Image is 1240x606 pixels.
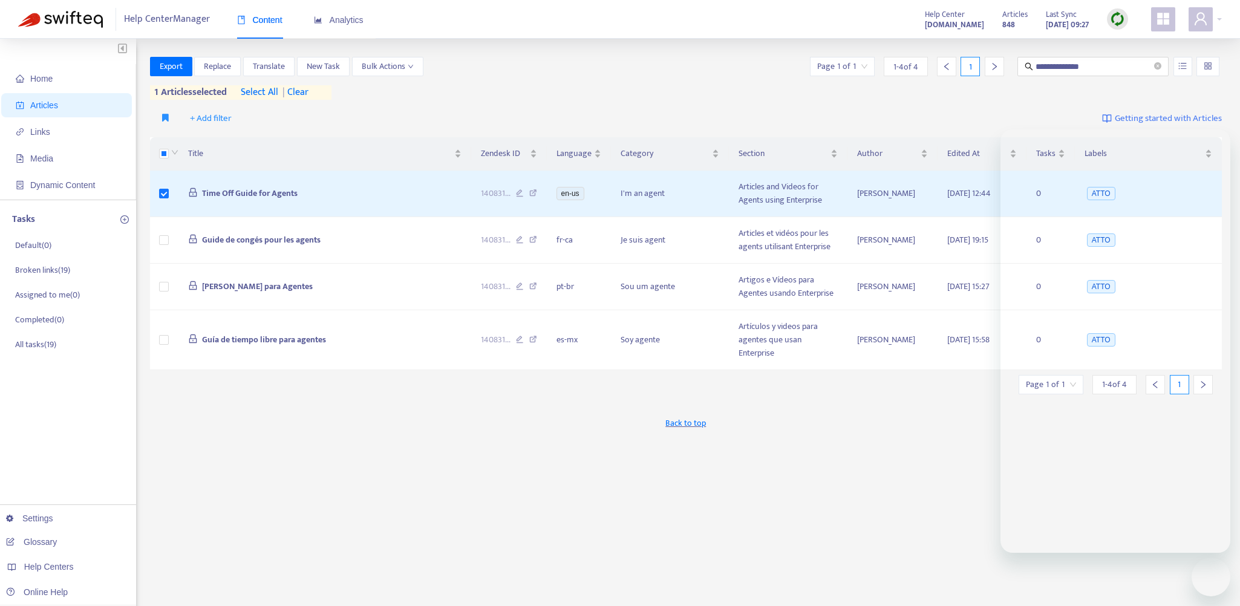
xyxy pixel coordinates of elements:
span: area-chart [314,16,322,24]
span: lock [188,234,198,244]
span: down [408,64,414,70]
td: [PERSON_NAME] [847,217,938,264]
iframe: Messaging window [1000,129,1230,553]
p: Assigned to me ( 0 ) [15,288,80,301]
a: Getting started with Articles [1102,109,1222,128]
span: Time Off Guide for Agents [202,186,298,200]
button: New Task [297,57,350,76]
span: Replace [204,60,231,73]
span: [DATE] 15:58 [947,333,990,347]
td: Articles and Videos for Agents using Enterprise [729,171,847,217]
td: [PERSON_NAME] [847,171,938,217]
p: Broken links ( 19 ) [15,264,70,276]
span: [PERSON_NAME] para Agentes [202,279,313,293]
span: Dynamic Content [30,180,95,190]
span: Back to top [665,417,706,429]
td: es-mx [547,310,611,370]
button: Translate [243,57,295,76]
span: [DATE] 15:27 [947,279,990,293]
span: Home [30,74,53,83]
span: home [16,74,24,83]
span: left [942,62,951,71]
span: Links [30,127,50,137]
span: lock [188,334,198,344]
button: Replace [194,57,241,76]
span: [DATE] 19:15 [947,233,988,247]
span: Articles [1002,8,1028,21]
span: Translate [253,60,285,73]
span: Title [188,147,452,160]
span: Guía de tiempo libre para agentes [202,333,326,347]
span: Section [739,147,827,160]
span: 1 articles selected [150,85,227,100]
p: All tasks ( 19 ) [15,338,56,351]
button: Bulk Actionsdown [352,57,423,76]
strong: 848 [1002,18,1015,31]
span: container [16,181,24,189]
button: + Add filter [181,109,241,128]
p: Default ( 0 ) [15,239,51,252]
a: Online Help [6,587,68,597]
span: Author [857,147,918,160]
span: New Task [307,60,340,73]
span: Analytics [314,15,364,25]
span: + Add filter [190,111,232,126]
span: Bulk Actions [362,60,414,73]
th: Author [847,137,938,171]
span: clear [278,85,308,100]
span: [DATE] 12:44 [947,186,991,200]
th: Edited At [938,137,1026,171]
span: unordered-list [1178,62,1187,70]
span: Help Centers [24,562,74,572]
td: [PERSON_NAME] [847,264,938,310]
span: user [1193,11,1208,26]
span: Content [237,15,282,25]
p: Completed ( 0 ) [15,313,64,326]
span: Getting started with Articles [1115,112,1222,126]
span: account-book [16,101,24,109]
span: | [282,84,285,100]
td: pt-br [547,264,611,310]
p: Tasks [12,212,35,227]
span: 140831 ... [481,333,511,347]
span: Media [30,154,53,163]
span: close-circle [1154,61,1161,73]
span: Export [160,60,183,73]
td: fr-ca [547,217,611,264]
span: lock [188,281,198,290]
th: Section [729,137,847,171]
span: Articles [30,100,58,110]
img: Swifteq [18,11,103,28]
img: sync.dc5367851b00ba804db3.png [1110,11,1125,27]
span: Guide de congés pour les agents [202,233,321,247]
span: select all [241,85,278,100]
th: Category [611,137,729,171]
td: Soy agente [611,310,729,370]
span: Edited At [947,147,1007,160]
span: Category [621,147,710,160]
span: Zendesk ID [481,147,527,160]
td: Articles et vidéos pour les agents utilisant Enterprise [729,217,847,264]
td: Artigos e Vídeos para Agentes usando Enterprise [729,264,847,310]
td: Je suis agent [611,217,729,264]
strong: [DATE] 09:27 [1046,18,1089,31]
span: 140831 ... [481,233,511,247]
span: close-circle [1154,62,1161,70]
span: lock [188,187,198,197]
span: Help Center [925,8,965,21]
td: Artículos y videos para agentes que usan Enterprise [729,310,847,370]
span: down [171,149,178,156]
a: Glossary [6,537,57,547]
span: appstore [1156,11,1170,26]
span: plus-circle [120,215,129,224]
span: Last Sync [1046,8,1077,21]
span: link [16,128,24,136]
iframe: Button to launch messaging window, conversation in progress [1192,558,1230,596]
a: Settings [6,513,53,523]
span: right [990,62,999,71]
span: book [237,16,246,24]
span: 140831 ... [481,280,511,293]
th: Title [178,137,471,171]
span: file-image [16,154,24,163]
span: search [1025,62,1033,71]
